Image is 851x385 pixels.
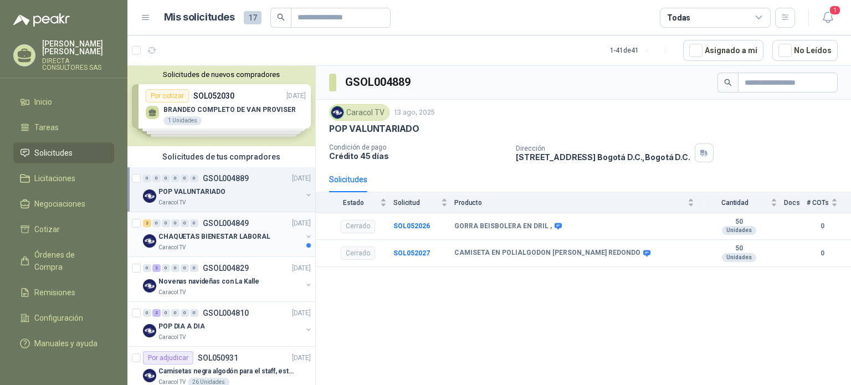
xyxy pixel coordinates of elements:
[13,142,114,163] a: Solicitudes
[454,192,701,213] th: Producto
[127,146,315,167] div: Solicitudes de tus compradores
[203,264,249,272] p: GSOL004829
[158,243,186,252] p: Caracol TV
[162,309,170,317] div: 0
[127,66,315,146] div: Solicitudes de nuevos compradoresPor cotizarSOL052030[DATE] BRANDEO COMPLETO DE VAN PROVISER1 Uni...
[329,199,378,207] span: Estado
[722,226,756,235] div: Unidades
[158,187,225,197] p: POP VALUNTARIADO
[181,174,189,182] div: 0
[683,40,763,61] button: Asignado a mi
[329,123,419,135] p: POP VALUNTARIADO
[701,199,768,207] span: Cantidad
[158,333,186,342] p: Caracol TV
[203,219,249,227] p: GSOL004849
[143,234,156,248] img: Company Logo
[454,249,640,258] b: CAMISETA EN POLIALGODON [PERSON_NAME] REDONDO
[13,307,114,328] a: Configuración
[818,8,838,28] button: 1
[34,198,85,210] span: Negociaciones
[143,219,151,227] div: 2
[162,219,170,227] div: 0
[292,173,311,184] p: [DATE]
[13,168,114,189] a: Licitaciones
[158,232,270,242] p: CHAQUETAS BIENESTAR LABORAL
[152,219,161,227] div: 0
[331,106,344,119] img: Company Logo
[152,309,161,317] div: 2
[162,174,170,182] div: 0
[292,218,311,229] p: [DATE]
[393,199,439,207] span: Solicitud
[807,199,829,207] span: # COTs
[610,42,674,59] div: 1 - 41 de 41
[143,217,313,252] a: 2 0 0 0 0 0 GSOL004849[DATE] Company LogoCHAQUETAS BIENESTAR LABORALCaracol TV
[329,143,507,151] p: Condición de pago
[34,249,104,273] span: Órdenes de Compra
[277,13,285,21] span: search
[516,152,690,162] p: [STREET_ADDRESS] Bogotá D.C. , Bogotá D.C.
[13,193,114,214] a: Negociaciones
[13,91,114,112] a: Inicio
[158,321,204,332] p: POP DIA A DIA
[143,309,151,317] div: 0
[143,306,313,342] a: 0 2 0 0 0 0 GSOL004810[DATE] Company LogoPOP DIA A DIACaracol TV
[198,354,238,362] p: SOL050931
[34,223,60,235] span: Cotizar
[143,351,193,365] div: Por adjudicar
[34,147,73,159] span: Solicitudes
[13,117,114,138] a: Tareas
[34,312,83,324] span: Configuración
[203,174,249,182] p: GSOL004889
[807,192,851,213] th: # COTs
[152,174,161,182] div: 0
[190,174,198,182] div: 0
[292,353,311,363] p: [DATE]
[42,40,114,55] p: [PERSON_NAME] [PERSON_NAME]
[829,5,841,16] span: 1
[329,173,367,186] div: Solicitudes
[34,121,59,134] span: Tareas
[393,222,430,230] b: SOL052026
[724,79,732,86] span: search
[772,40,838,61] button: No Leídos
[143,261,313,297] a: 0 2 0 0 0 0 GSOL004829[DATE] Company LogoNovenas navideñas con La KalleCaracol TV
[722,253,756,262] div: Unidades
[329,151,507,161] p: Crédito 45 días
[701,244,777,253] b: 50
[454,222,552,231] b: GORRA BEISBOLERA EN DRIL ,
[784,192,807,213] th: Docs
[143,172,313,207] a: 0 0 0 0 0 0 GSOL004889[DATE] Company LogoPOP VALUNTARIADOCaracol TV
[292,263,311,274] p: [DATE]
[34,286,75,299] span: Remisiones
[171,309,180,317] div: 0
[181,264,189,272] div: 0
[454,199,685,207] span: Producto
[701,192,784,213] th: Cantidad
[152,264,161,272] div: 2
[143,174,151,182] div: 0
[190,219,198,227] div: 0
[394,107,435,118] p: 13 ago, 2025
[807,221,838,232] b: 0
[13,13,70,27] img: Logo peakr
[34,172,75,184] span: Licitaciones
[203,309,249,317] p: GSOL004810
[181,219,189,227] div: 0
[13,219,114,240] a: Cotizar
[190,264,198,272] div: 0
[158,276,259,287] p: Novenas navideñas con La Kalle
[341,247,375,260] div: Cerrado
[13,333,114,354] a: Manuales y ayuda
[393,192,454,213] th: Solicitud
[42,58,114,71] p: DIRECTA CONSULTORES SAS
[158,198,186,207] p: Caracol TV
[316,192,393,213] th: Estado
[181,309,189,317] div: 0
[158,288,186,297] p: Caracol TV
[393,249,430,257] a: SOL052027
[34,96,52,108] span: Inicio
[171,264,180,272] div: 0
[143,324,156,337] img: Company Logo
